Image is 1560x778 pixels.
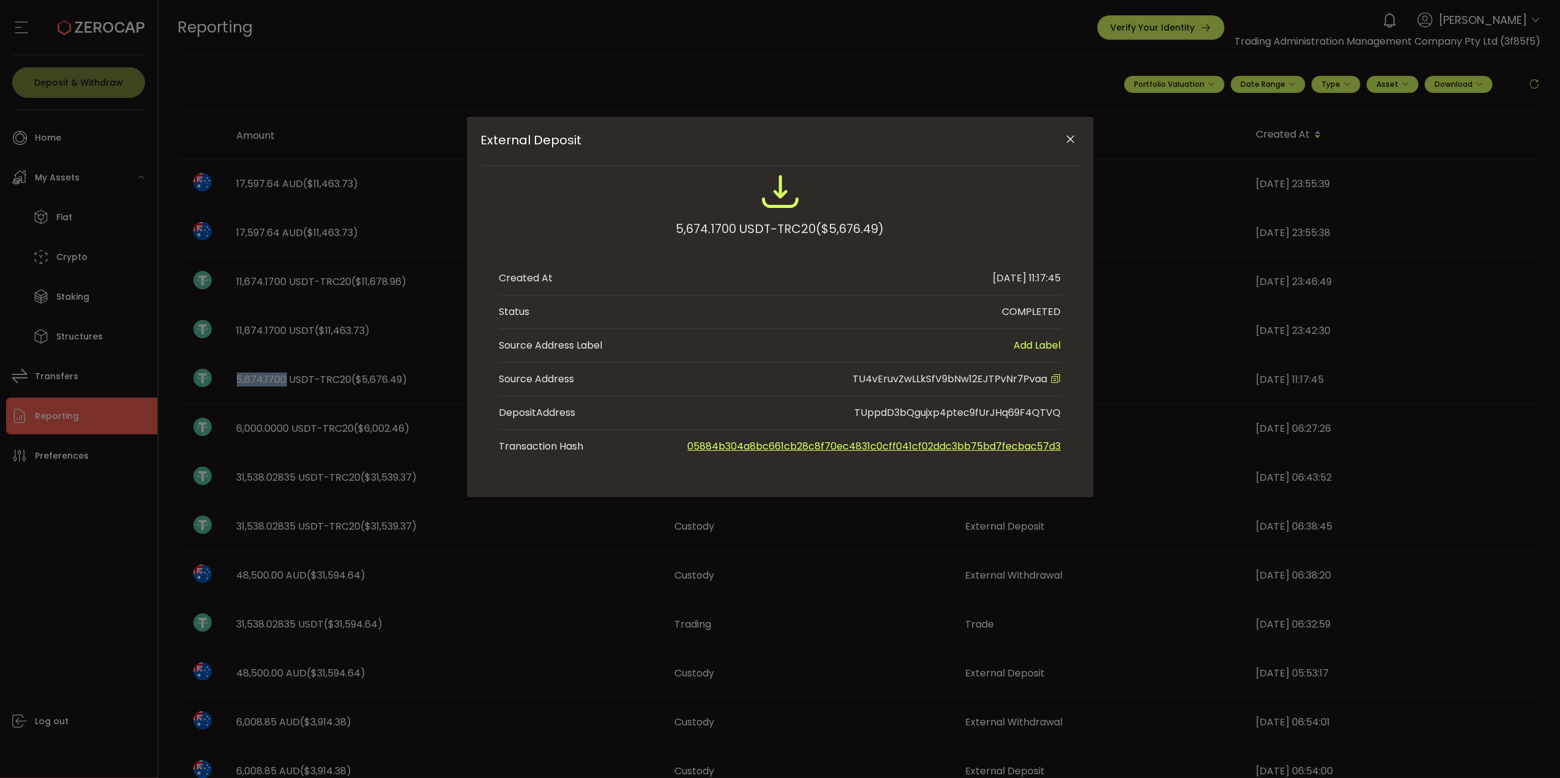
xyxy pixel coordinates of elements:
[853,372,1048,386] span: TU4vEruvZwLLkSfV9bNw12EJTPvNr7Pvaa
[1014,338,1061,353] span: Add Label
[499,372,575,387] div: Source Address
[499,271,553,286] div: Created At
[1060,129,1081,150] button: Close
[481,133,1020,147] span: External Deposit
[467,117,1094,497] div: External Deposit
[816,218,884,240] span: ($5,676.49)
[1499,719,1560,778] iframe: Chat Widget
[499,406,576,420] div: Address
[499,338,603,353] span: Source Address Label
[688,439,1061,453] a: 05884b304a8bc661cb28c8f70ec4831c0cff041cf02ddc3bb75bd7fecbac57d3
[1002,305,1061,319] div: COMPLETED
[993,271,1061,286] div: [DATE] 11:17:45
[499,305,530,319] div: Status
[676,218,884,240] div: 5,674.1700 USDT-TRC20
[855,406,1061,420] div: TUppdD3bQgujxp4ptec9fUrJHq69F4QTVQ
[499,406,537,420] span: Deposit
[499,439,622,454] span: Transaction Hash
